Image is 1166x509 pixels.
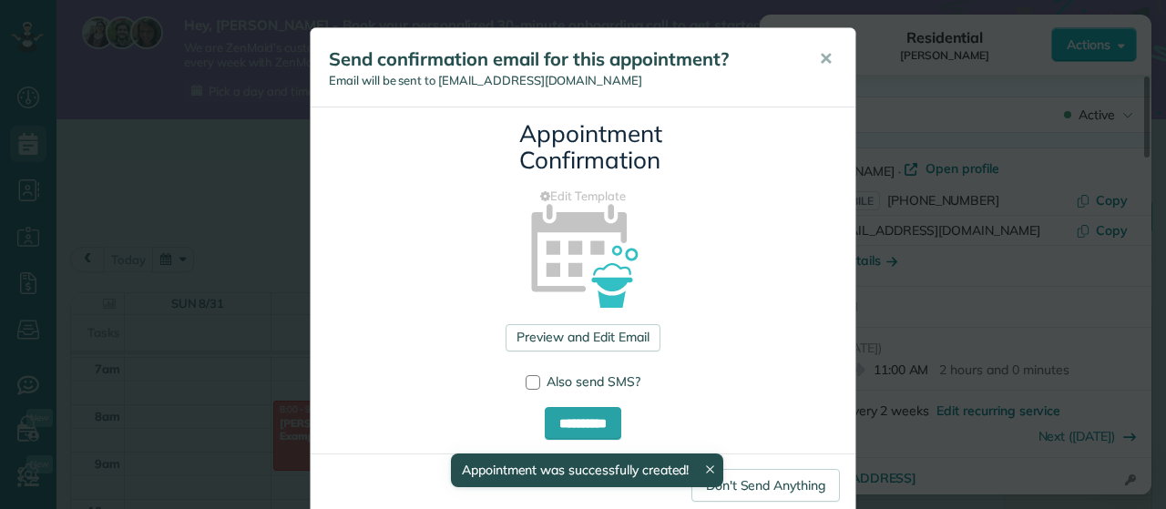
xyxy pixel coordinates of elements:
[451,453,724,487] div: Appointment was successfully created!
[691,469,840,502] a: Don't Send Anything
[547,373,640,390] span: Also send SMS?
[329,73,642,87] span: Email will be sent to [EMAIL_ADDRESS][DOMAIN_NAME]
[502,172,665,335] img: appointment_confirmation_icon-141e34405f88b12ade42628e8c248340957700ab75a12ae832a8710e9b578dc5.png
[819,48,833,69] span: ✕
[329,46,793,72] h5: Send confirmation email for this appointment?
[324,188,842,205] a: Edit Template
[519,121,647,173] h3: Appointment Confirmation
[506,324,660,351] a: Preview and Edit Email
